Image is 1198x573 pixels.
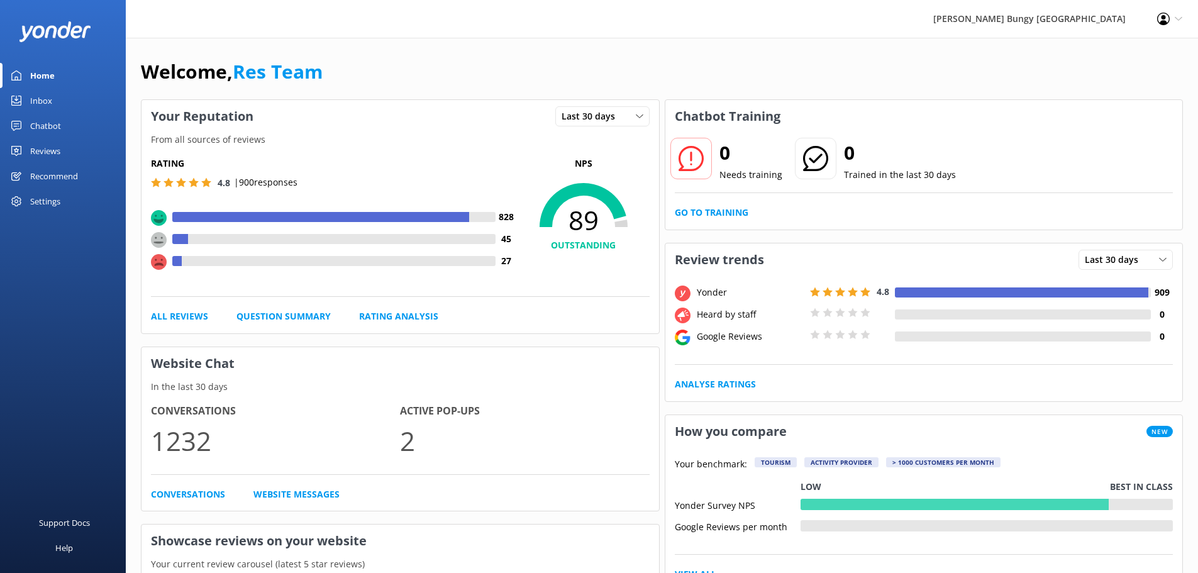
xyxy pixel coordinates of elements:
div: Reviews [30,138,60,164]
span: Last 30 days [562,109,623,123]
a: All Reviews [151,309,208,323]
h4: 909 [1151,286,1173,299]
h4: 45 [496,232,518,246]
span: Last 30 days [1085,253,1146,267]
h4: 0 [1151,330,1173,343]
a: Website Messages [253,487,340,501]
p: 2 [400,420,649,462]
p: In the last 30 days [141,380,659,394]
h4: 828 [496,210,518,224]
p: Your benchmark: [675,457,747,472]
p: Needs training [719,168,782,182]
h5: Rating [151,157,518,170]
span: 4.8 [218,177,230,189]
div: Tourism [755,457,797,467]
p: | 900 responses [234,175,297,189]
div: Yonder [694,286,807,299]
div: Settings [30,189,60,214]
div: > 1000 customers per month [886,457,1001,467]
a: Analyse Ratings [675,377,756,391]
a: Question Summary [236,309,331,323]
h3: Chatbot Training [665,100,790,133]
p: From all sources of reviews [141,133,659,147]
div: Google Reviews [694,330,807,343]
p: Low [801,480,821,494]
span: 89 [518,204,650,236]
p: Your current review carousel (latest 5 star reviews) [141,557,659,571]
p: Trained in the last 30 days [844,168,956,182]
div: Yonder Survey NPS [675,499,801,510]
h3: Website Chat [141,347,659,380]
p: 1232 [151,420,400,462]
h1: Welcome, [141,57,323,87]
h3: Showcase reviews on your website [141,525,659,557]
a: Go to Training [675,206,748,220]
div: Google Reviews per month [675,520,801,531]
p: Best in class [1110,480,1173,494]
a: Rating Analysis [359,309,438,323]
div: Home [30,63,55,88]
h2: 0 [844,138,956,168]
h3: Your Reputation [141,100,263,133]
h4: Active Pop-ups [400,403,649,420]
div: Inbox [30,88,52,113]
img: yonder-white-logo.png [19,21,91,42]
a: Conversations [151,487,225,501]
h2: 0 [719,138,782,168]
h3: How you compare [665,415,796,448]
div: Activity Provider [804,457,879,467]
span: New [1146,426,1173,437]
h4: OUTSTANDING [518,238,650,252]
h3: Review trends [665,243,774,276]
span: 4.8 [877,286,889,298]
div: Heard by staff [694,308,807,321]
div: Help [55,535,73,560]
h4: 27 [496,254,518,268]
div: Support Docs [39,510,90,535]
div: Recommend [30,164,78,189]
h4: Conversations [151,403,400,420]
p: NPS [518,157,650,170]
div: Chatbot [30,113,61,138]
h4: 0 [1151,308,1173,321]
a: Res Team [233,58,323,84]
